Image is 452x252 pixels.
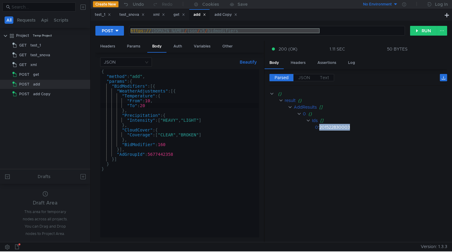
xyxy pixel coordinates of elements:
[33,80,40,89] div: add
[320,75,329,80] span: Text
[294,104,317,110] div: AddResults
[102,27,113,34] div: POST
[95,41,120,52] div: Headers
[193,12,206,18] div: add
[5,16,13,24] button: All
[133,1,144,8] div: Undo
[52,16,70,24] button: Scripts
[39,16,50,24] button: Api
[279,46,297,52] span: 200 (OK)
[38,173,50,180] div: Drafts
[162,1,173,8] div: Redo
[275,75,289,80] span: Parsed
[12,4,72,10] input: Search...
[30,60,37,69] div: xml
[122,41,145,52] div: Params
[16,31,29,40] div: Project
[278,90,439,97] div: {}
[202,1,219,8] div: Cookies
[153,12,165,18] div: xml
[330,46,345,52] div: 1.11 SEC
[173,12,185,18] div: get
[320,117,439,124] div: []
[421,242,447,251] span: Version: 1.3.3
[19,80,29,89] span: POST
[312,117,318,124] div: Ids
[217,41,238,52] div: Other
[119,12,145,18] div: test_snova
[237,58,259,66] button: Beautify
[95,12,111,18] div: test_1
[19,51,27,60] span: GET
[308,110,439,117] div: {}
[95,26,124,36] button: POST
[363,2,392,7] div: No Environment
[147,41,166,53] div: Body
[93,1,118,7] button: Create New
[303,110,306,117] div: 0
[189,41,215,52] div: Variables
[387,46,408,52] div: 50 BYTES
[19,70,29,79] span: POST
[265,57,284,69] div: Body
[343,57,360,68] div: Log
[319,124,439,131] div: 201522830003
[30,41,41,50] div: test_1
[33,31,52,40] div: Temp Project
[315,124,447,131] div: :
[30,51,50,60] div: test_snova
[319,104,440,110] div: []
[298,75,310,80] span: JSON
[214,12,237,18] div: add Copy
[33,70,39,79] div: get
[315,124,318,131] div: 0
[169,41,187,52] div: Auth
[19,60,27,69] span: GET
[19,89,29,99] span: POST
[298,97,439,104] div: {}
[410,26,437,36] button: RUN
[33,89,50,99] div: add Copy
[435,1,448,8] div: Log In
[286,57,310,68] div: Headers
[313,57,341,68] div: Assertions
[15,16,37,24] button: Requests
[19,41,27,50] span: GET
[238,2,248,6] div: Save
[285,97,296,104] div: result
